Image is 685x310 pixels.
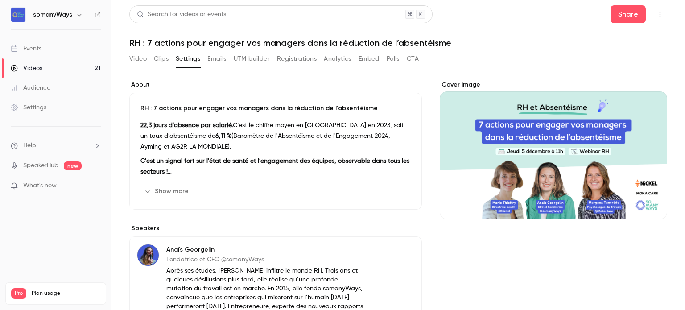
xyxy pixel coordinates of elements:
div: Audience [11,83,50,92]
img: Anaïs Georgelin [137,244,159,266]
span: Pro [11,288,26,299]
strong: 22,3 jours d’absence par salarié. [140,122,233,128]
button: Show more [140,184,194,198]
label: Cover image [440,80,667,89]
button: Settings [176,52,200,66]
p: Fondatrice et CEO @somanyWays [166,255,364,264]
div: Search for videos or events [137,10,226,19]
div: Videos [11,64,42,73]
label: About [129,80,422,89]
img: somanyWays [11,8,25,22]
span: Help [23,141,36,150]
button: Analytics [324,52,351,66]
p: RH : 7 actions pour engager vos managers dans la réduction de l’absentéisme [140,104,411,113]
span: Plan usage [32,290,100,297]
p: Anaïs Georgelin [166,245,364,254]
li: help-dropdown-opener [11,141,101,150]
p: C’est le chiffre moyen en [GEOGRAPHIC_DATA] en 2023, soit un taux d’absentéisme de (Baromètre de ... [140,120,411,152]
h1: RH : 7 actions pour engager vos managers dans la réduction de l’absentéisme [129,37,667,48]
div: Events [11,44,41,53]
button: Top Bar Actions [653,7,667,21]
button: UTM builder [234,52,270,66]
button: CTA [407,52,419,66]
button: Clips [154,52,169,66]
strong: C’est un signal fort sur l’état de santé et l’engagement des équipes, observable dans tous les se... [140,158,409,175]
a: SpeakerHub [23,161,58,170]
button: Share [611,5,646,23]
label: Speakers [129,224,422,233]
button: Polls [387,52,400,66]
h6: somanyWays [33,10,72,19]
section: Cover image [440,80,667,219]
button: Emails [207,52,226,66]
button: Video [129,52,147,66]
button: Registrations [277,52,317,66]
strong: 6,11 % [215,133,231,139]
div: Settings [11,103,46,112]
span: new [64,161,82,170]
button: Embed [359,52,380,66]
iframe: Noticeable Trigger [90,182,101,190]
span: What's new [23,181,57,190]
